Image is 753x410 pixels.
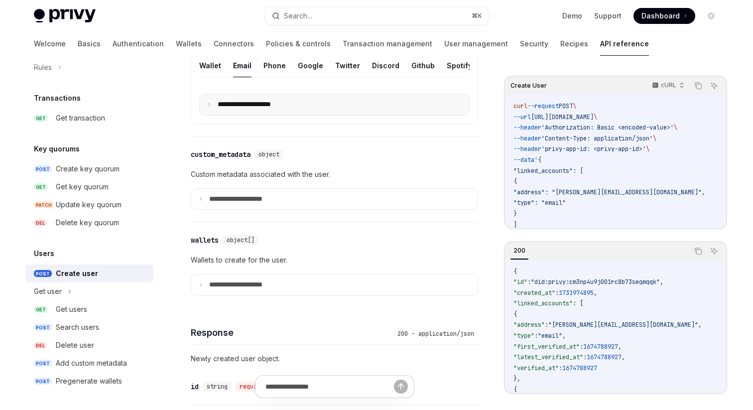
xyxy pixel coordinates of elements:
[56,163,120,175] div: Create key quorum
[562,364,597,372] span: 1674788927
[513,177,517,185] span: {
[191,254,478,266] p: Wallets to create for the user.
[411,54,435,77] button: Github
[708,79,721,92] button: Ask AI
[34,165,52,173] span: POST
[214,32,254,56] a: Connectors
[531,113,594,121] span: [URL][DOMAIN_NAME]
[653,135,656,142] span: \
[573,102,576,110] span: \
[513,375,520,383] span: },
[534,332,538,340] span: :
[227,236,254,244] span: object[]
[560,32,588,56] a: Recipes
[34,360,52,367] span: POST
[34,324,52,331] span: POST
[513,386,517,394] span: {
[34,201,54,209] span: PATCH
[191,149,251,159] div: custom_metadata
[641,11,680,21] span: Dashboard
[34,115,48,122] span: GET
[26,354,153,372] a: POSTAdd custom metadata
[394,380,408,394] button: Send message
[513,221,517,229] span: ]
[646,145,649,153] span: \
[56,303,87,315] div: Get users
[34,143,80,155] h5: Key quorums
[26,214,153,232] a: DELDelete key quorum
[510,82,547,90] span: Create User
[343,32,432,56] a: Transaction management
[34,270,52,277] span: POST
[513,353,583,361] span: "latest_verified_at"
[113,32,164,56] a: Authentication
[56,357,127,369] div: Add custom metadata
[555,289,559,297] span: :
[661,81,676,89] p: cURL
[513,268,517,275] span: {
[26,336,153,354] a: DELDelete user
[335,54,360,77] button: Twitter
[56,199,122,211] div: Update key quorum
[56,375,122,387] div: Pregenerate wallets
[545,321,548,329] span: :
[559,102,573,110] span: POST
[26,178,153,196] a: GETGet key quorum
[393,329,478,339] div: 200 - application/json
[56,181,109,193] div: Get key quorum
[513,156,534,164] span: --data
[265,7,488,25] button: Search...⌘K
[513,343,580,351] span: "first_verified_at"
[594,289,597,297] span: ,
[538,332,562,340] span: "email"
[513,145,541,153] span: --header
[34,342,47,349] span: DEL
[444,32,508,56] a: User management
[633,8,695,24] a: Dashboard
[513,364,559,372] span: "verified_at"
[34,378,52,385] span: POST
[233,54,251,77] button: Email
[698,321,702,329] span: ,
[583,343,618,351] span: 1674788927
[34,32,66,56] a: Welcome
[176,32,202,56] a: Wallets
[559,289,594,297] span: 1731974895
[520,32,548,56] a: Security
[541,135,653,142] span: 'Content-Type: application/json'
[600,32,649,56] a: API reference
[587,353,622,361] span: 1674788927
[513,167,583,175] span: "linked_accounts": [
[26,196,153,214] a: PATCHUpdate key quorum
[191,353,478,365] p: Newly created user object.
[618,343,622,351] span: ,
[26,160,153,178] a: POSTCreate key quorum
[510,245,528,257] div: 200
[573,299,583,307] span: : [
[372,54,399,77] button: Discord
[34,92,81,104] h5: Transactions
[26,372,153,390] a: POSTPregenerate wallets
[513,188,705,196] span: "address": "[PERSON_NAME][EMAIL_ADDRESS][DOMAIN_NAME]",
[513,113,531,121] span: --url
[78,32,101,56] a: Basics
[583,353,587,361] span: :
[191,326,393,339] h4: Response
[534,156,541,164] span: '{
[692,245,705,258] button: Copy the contents from the code block
[513,299,573,307] span: "linked_accounts"
[513,289,555,297] span: "created_at"
[191,235,219,245] div: wallets
[513,310,517,318] span: {
[258,150,279,158] span: object
[513,210,517,218] span: }
[703,8,719,24] button: Toggle dark mode
[34,9,96,23] img: light logo
[531,278,660,286] span: "did:privy:cm3np4u9j001rc8b73seqmqqk"
[594,113,597,121] span: \
[541,145,646,153] span: 'privy-app-id: <privy-app-id>'
[34,285,62,297] div: Get user
[191,168,478,180] p: Custom metadata associated with the user.
[34,306,48,313] span: GET
[266,32,331,56] a: Policies & controls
